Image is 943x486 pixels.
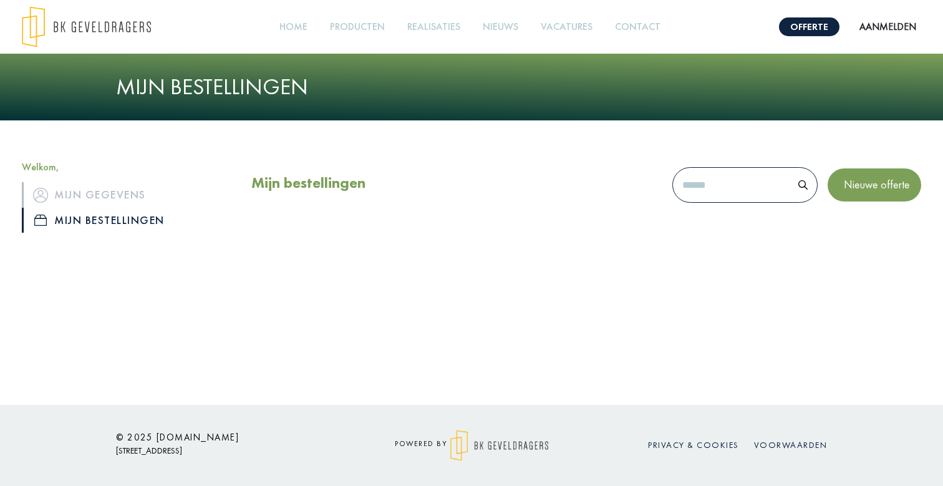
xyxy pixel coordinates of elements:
a: Voorwaarden [754,439,828,450]
img: search.svg [798,180,808,190]
img: logo [22,6,151,47]
button: Aanmelden [854,19,921,34]
a: Vacatures [536,13,597,41]
div: powered by [359,430,584,461]
p: [STREET_ADDRESS] [116,443,341,459]
a: Nieuws [478,13,523,41]
a: Producten [325,13,390,41]
img: logo [450,430,548,461]
h6: © 2025 [DOMAIN_NAME] [116,432,341,443]
h5: Welkom, [22,161,233,173]
img: icon [33,188,48,203]
a: Home [274,13,312,41]
a: Contact [610,13,665,41]
a: Offerte [779,17,839,36]
h2: Mijn bestellingen [251,174,365,192]
a: Realisaties [402,13,465,41]
a: iconMijn bestellingen [22,208,233,233]
h1: Mijn bestellingen [116,74,827,100]
a: Privacy & cookies [648,439,739,450]
img: icon [34,215,47,226]
a: iconMijn gegevens [22,182,233,207]
button: Nieuwe offerte [828,168,921,201]
span: Nieuwe offerte [839,177,910,192]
